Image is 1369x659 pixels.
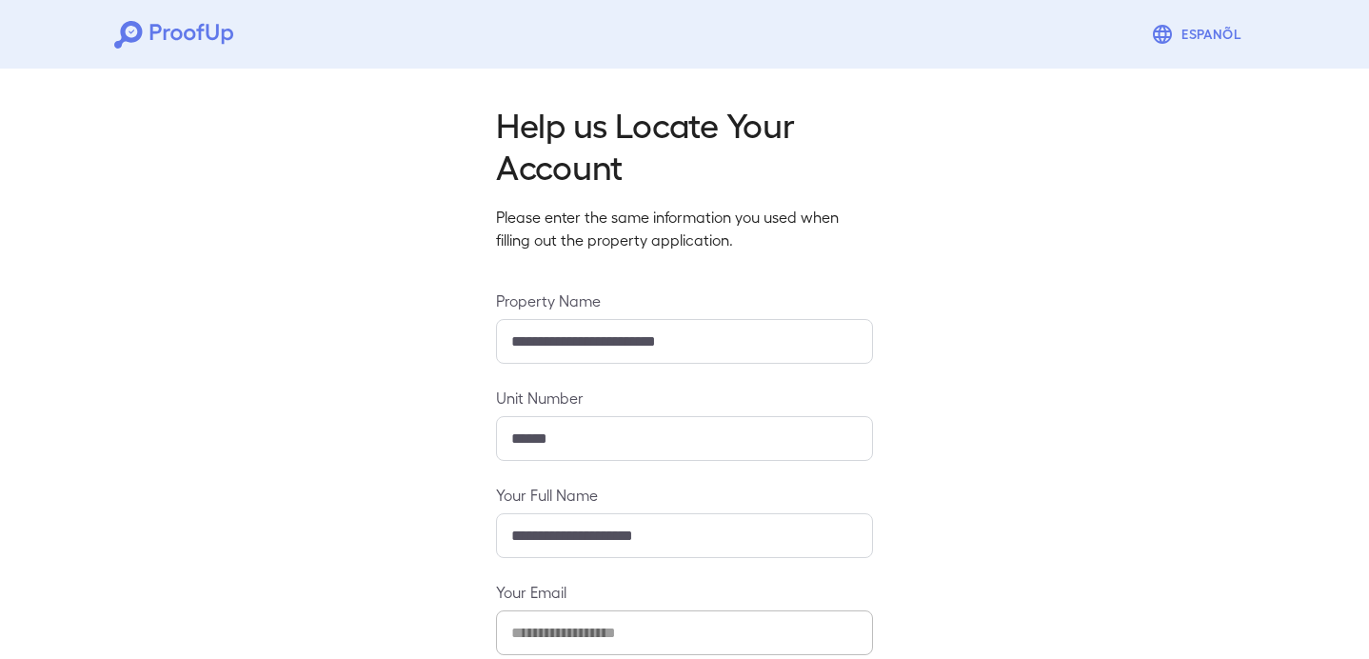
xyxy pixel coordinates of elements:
label: Property Name [496,290,873,311]
label: Your Full Name [496,484,873,506]
label: Your Email [496,581,873,603]
h2: Help us Locate Your Account [496,103,873,187]
button: Espanõl [1143,15,1255,53]
p: Please enter the same information you used when filling out the property application. [496,206,873,251]
label: Unit Number [496,387,873,409]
